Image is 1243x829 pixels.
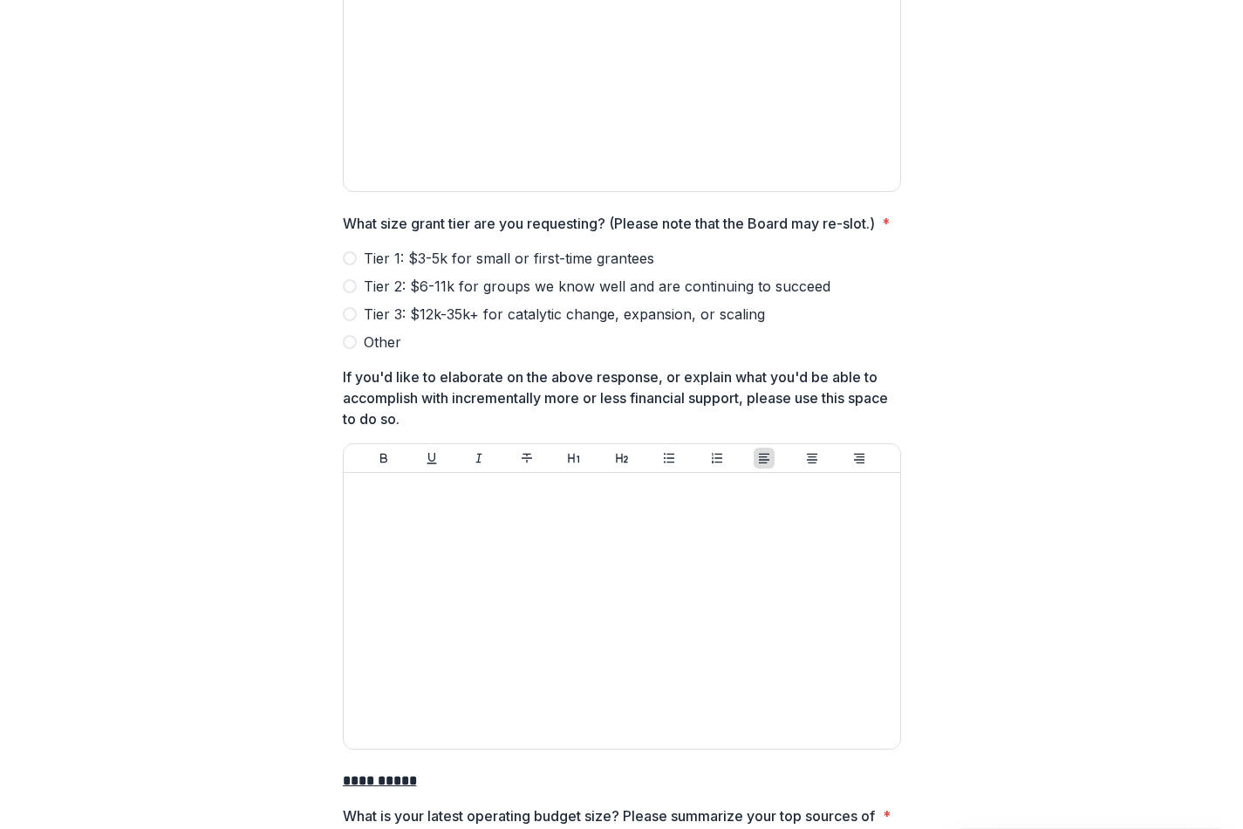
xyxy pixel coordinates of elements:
[364,276,830,297] span: Tier 2: $6-11k for groups we know well and are continuing to succeed
[563,448,584,469] button: Heading 1
[468,448,489,469] button: Italicize
[754,448,775,469] button: Align Left
[364,332,401,353] span: Other
[611,448,632,469] button: Heading 2
[343,367,891,429] p: If you'd like to elaborate on the above response, or explain what you'd be able to accomplish wit...
[364,248,654,269] span: Tier 1: $3-5k for small or first-time grantees
[707,448,727,469] button: Ordered List
[373,448,394,469] button: Bold
[343,213,875,234] p: What size grant tier are you requesting? (Please note that the Board may re-slot.)
[364,304,765,325] span: Tier 3: $12k-35k+ for catalytic change, expansion, or scaling
[421,448,442,469] button: Underline
[802,448,823,469] button: Align Center
[516,448,537,469] button: Strike
[659,448,680,469] button: Bullet List
[849,448,870,469] button: Align Right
